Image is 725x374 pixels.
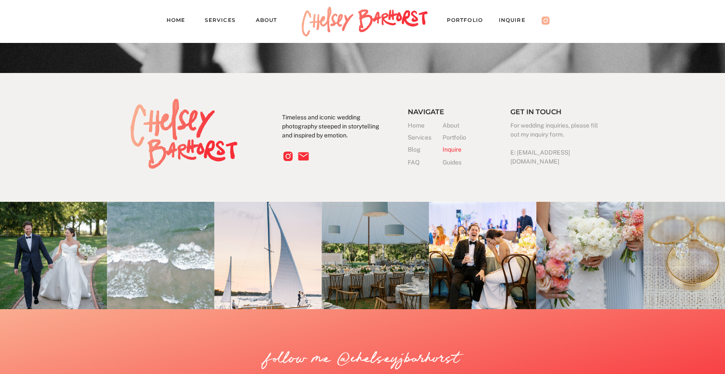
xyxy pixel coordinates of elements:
a: Services [205,15,243,27]
h3: Navigate [408,106,462,115]
a: Guides [443,158,464,167]
img: Chelsey_Barhorst_Photography-15 [536,202,643,309]
a: PORTFOLIO [447,15,491,27]
a: Home [167,15,192,27]
a: Blog [408,145,443,154]
h3: Get in touch [510,106,564,115]
a: Home [408,121,443,130]
h3: For wedding inquiries, please fill out my inquiry form. E: [EMAIL_ADDRESS][DOMAIN_NAME] [510,121,601,161]
a: follow me @chelseyjbarhorst [266,347,460,371]
img: chicago engagement session (12 of 12) [214,202,322,309]
img: Reception-84_websize [429,202,536,309]
a: Portfolio [443,133,477,142]
img: Caroline+Connor-12 [322,202,429,309]
a: About [443,121,477,130]
p: Timeless and iconic wedding photography steeped in storytelling and inspired by emotion. [282,113,385,145]
a: Inquire [499,15,534,27]
img: Chelsey_Barhorst_Photography-16 [107,202,214,309]
a: Inquire [443,145,477,154]
a: About [256,15,285,27]
a: Services [408,133,443,142]
a: FAQ [408,158,425,167]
